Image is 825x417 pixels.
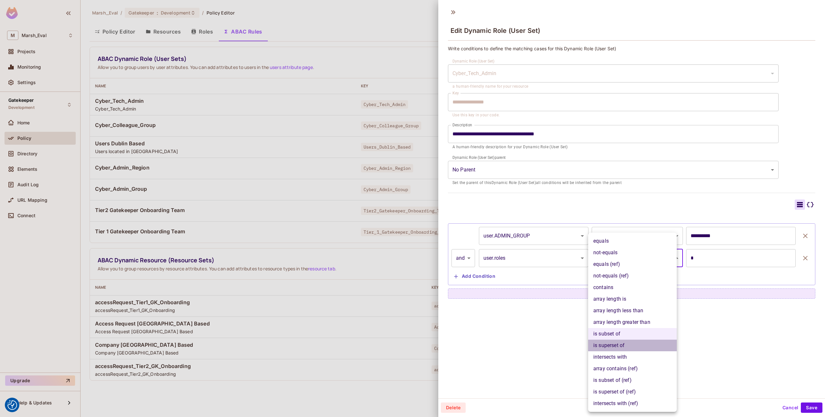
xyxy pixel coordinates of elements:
[588,270,677,282] li: not-equals (ref)
[588,293,677,305] li: array length is
[588,235,677,247] li: equals
[588,247,677,258] li: not-equals
[588,374,677,386] li: is subset of (ref)
[588,258,677,270] li: equals (ref)
[588,340,677,351] li: is superset of
[588,316,677,328] li: array length greater than
[588,328,677,340] li: is subset of
[588,398,677,409] li: intersects with (ref)
[588,351,677,363] li: intersects with
[588,305,677,316] li: array length less than
[7,400,17,410] img: Revisit consent button
[588,282,677,293] li: contains
[588,386,677,398] li: is superset of (ref)
[588,363,677,374] li: array contains (ref)
[7,400,17,410] button: Consent Preferences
